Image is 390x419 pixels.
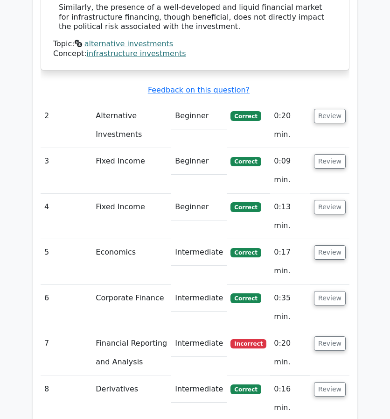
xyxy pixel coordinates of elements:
td: 6 [41,285,92,330]
td: 0:20 min. [270,330,310,376]
td: Alternative Investments [92,103,171,148]
td: Fixed Income [92,148,171,193]
button: Review [314,291,346,305]
td: Financial Reporting and Analysis [92,330,171,376]
button: Review [314,154,346,169]
button: Review [314,245,346,260]
td: 0:13 min. [270,194,310,239]
span: Correct [230,384,261,394]
td: 0:20 min. [270,103,310,148]
a: infrastructure investments [87,49,186,58]
button: Review [314,200,346,214]
div: Concept: [53,49,337,59]
td: Beginner [171,103,227,129]
button: Review [314,109,346,123]
td: Corporate Finance [92,285,171,330]
td: Fixed Income [92,194,171,239]
td: Intermediate [171,285,227,312]
td: Intermediate [171,376,227,403]
td: Intermediate [171,330,227,357]
td: 0:09 min. [270,148,310,193]
td: 0:17 min. [270,239,310,284]
span: Correct [230,202,261,212]
span: Correct [230,248,261,257]
td: 0:35 min. [270,285,310,330]
td: 7 [41,330,92,376]
span: Incorrect [230,339,266,348]
span: Correct [230,293,261,303]
span: Correct [230,157,261,166]
span: Correct [230,111,261,121]
button: Review [314,382,346,397]
td: Economics [92,239,171,284]
td: 4 [41,194,92,239]
button: Review [314,336,346,351]
td: 3 [41,148,92,193]
div: Topic: [53,39,337,49]
a: alternative investments [84,39,173,48]
td: Intermediate [171,239,227,266]
td: Beginner [171,194,227,220]
td: 2 [41,103,92,148]
a: Feedback on this question? [148,85,250,94]
td: 5 [41,239,92,284]
td: Beginner [171,148,227,175]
